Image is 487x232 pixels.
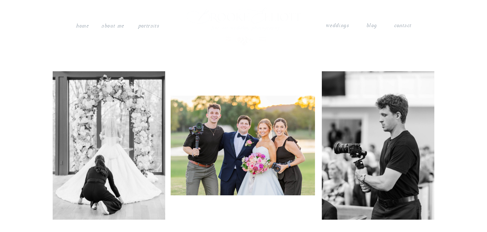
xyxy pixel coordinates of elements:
[325,21,349,30] a: weddings
[76,22,89,30] a: Home
[101,22,125,30] a: About me
[137,22,160,28] a: PORTRAITS
[394,21,411,28] a: contact
[366,21,377,30] a: blog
